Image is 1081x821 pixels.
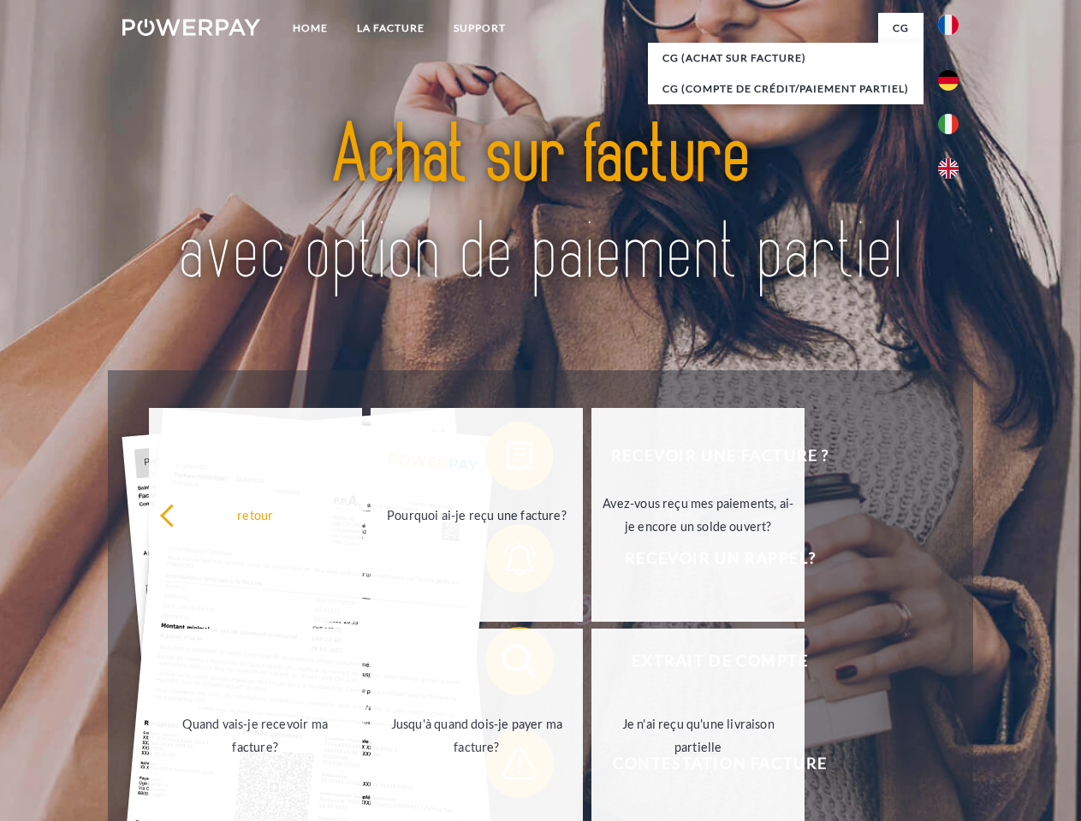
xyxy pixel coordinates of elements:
img: fr [938,15,959,35]
a: Home [278,13,342,44]
div: Jusqu'à quand dois-je payer ma facture? [381,712,573,759]
a: Support [439,13,520,44]
img: logo-powerpay-white.svg [122,19,260,36]
div: Avez-vous reçu mes paiements, ai-je encore un solde ouvert? [602,492,794,538]
img: en [938,158,959,179]
img: title-powerpay_fr.svg [163,82,918,328]
div: Je n'ai reçu qu'une livraison partielle [602,712,794,759]
a: CG (Compte de crédit/paiement partiel) [648,74,924,104]
div: Pourquoi ai-je reçu une facture? [381,503,573,526]
a: CG (achat sur facture) [648,43,924,74]
a: Avez-vous reçu mes paiements, ai-je encore un solde ouvert? [591,408,805,622]
div: retour [159,503,352,526]
a: LA FACTURE [342,13,439,44]
a: CG [878,13,924,44]
img: it [938,114,959,134]
div: Quand vais-je recevoir ma facture? [159,712,352,759]
img: de [938,70,959,91]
